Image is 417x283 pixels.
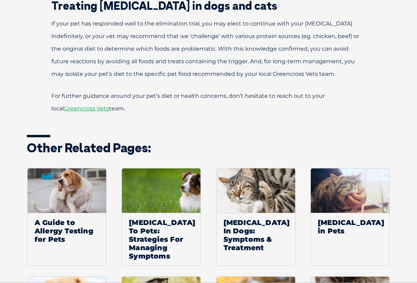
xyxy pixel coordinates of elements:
[310,168,390,266] a: [MEDICAL_DATA] in Pets
[216,168,295,266] a: [MEDICAL_DATA] In Dogs: Symptoms & Treatment
[122,168,201,266] a: [MEDICAL_DATA] To Pets: Strategies For Managing Symptoms
[51,20,359,77] span: If your pet has responded well to the elimination trial, you may elect to continue with your [MED...
[51,93,325,112] span: For further guidance around your pet’s diet or health concerns, don’t hesitate to reach out to yo...
[27,168,107,266] a: A Guide to Allergy Testing for Pets
[109,105,125,112] span: team.
[217,213,295,257] span: [MEDICAL_DATA] In Dogs: Symptoms & Treatment
[122,213,200,266] span: [MEDICAL_DATA] To Pets: Strategies For Managing Symptoms
[64,105,109,112] a: Greencross Vets
[311,213,389,240] span: [MEDICAL_DATA] in Pets
[28,213,106,249] span: A Guide to Allergy Testing for Pets
[27,141,390,154] h3: Other related pages:
[122,168,200,213] img: Australian Shepherd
